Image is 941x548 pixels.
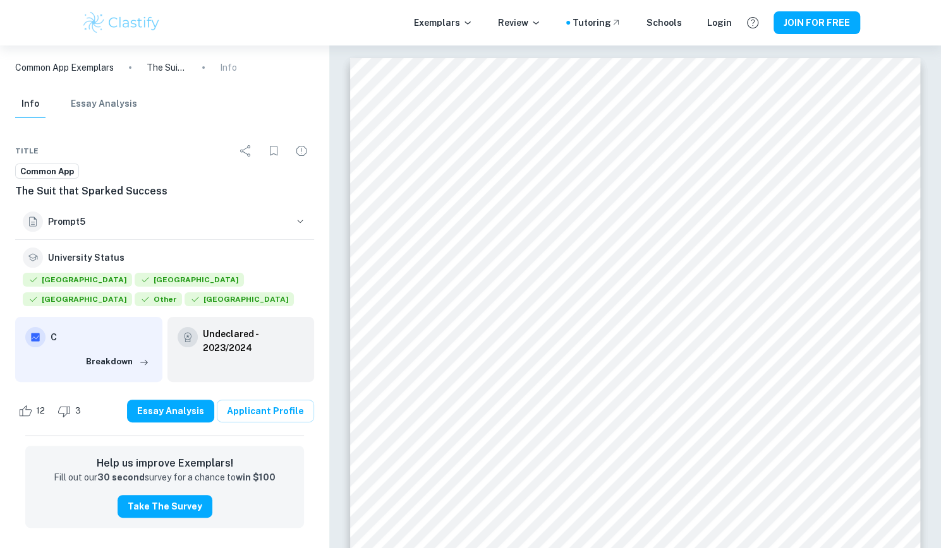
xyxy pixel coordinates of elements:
[23,292,132,306] span: [GEOGRAPHIC_DATA]
[35,456,294,471] h6: Help us improve Exemplars!
[774,11,860,34] button: JOIN FOR FREE
[135,292,182,309] div: Accepted: Other
[135,273,244,290] div: Accepted: American University
[498,16,541,30] p: Review
[185,292,294,306] span: [GEOGRAPHIC_DATA]
[647,16,682,30] a: Schools
[220,61,237,74] p: Info
[23,273,132,290] div: Accepted: Adelphi University
[261,138,286,164] div: Bookmark
[54,471,276,485] p: Fill out our survey for a chance to
[233,138,258,164] div: Share
[135,273,244,287] span: [GEOGRAPHIC_DATA]
[54,401,88,421] div: Dislike
[742,12,763,33] button: Help and Feedback
[48,251,124,265] h6: University Status
[16,165,78,178] span: Common App
[23,292,132,309] div: Accepted: Manhattan University
[15,90,46,118] button: Info
[51,330,152,344] h6: C
[15,145,39,157] span: Title
[48,215,289,229] h6: Prompt 5
[147,61,187,74] p: The Suit that Sparked Success
[29,405,52,417] span: 12
[236,472,276,482] strong: win $100
[82,10,162,35] img: Clastify logo
[15,61,114,74] a: Common App Exemplars
[707,16,732,30] a: Login
[135,292,182,306] span: Other
[23,273,132,287] span: [GEOGRAPHIC_DATA]
[83,352,152,371] button: Breakdown
[15,164,79,179] a: Common App
[185,292,294,309] div: Accepted: Syracuse University
[15,184,314,199] h6: The Suit that Sparked Success
[203,327,305,355] a: Undeclared - 2023/2024
[289,138,314,164] div: Report issue
[15,204,314,239] button: Prompt5
[414,16,473,30] p: Exemplars
[573,16,621,30] a: Tutoring
[217,400,314,422] a: Applicant Profile
[97,472,145,482] strong: 30 second
[15,401,52,421] div: Like
[68,405,88,417] span: 3
[127,400,214,422] button: Essay Analysis
[71,90,137,118] button: Essay Analysis
[118,495,212,518] button: Take the Survey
